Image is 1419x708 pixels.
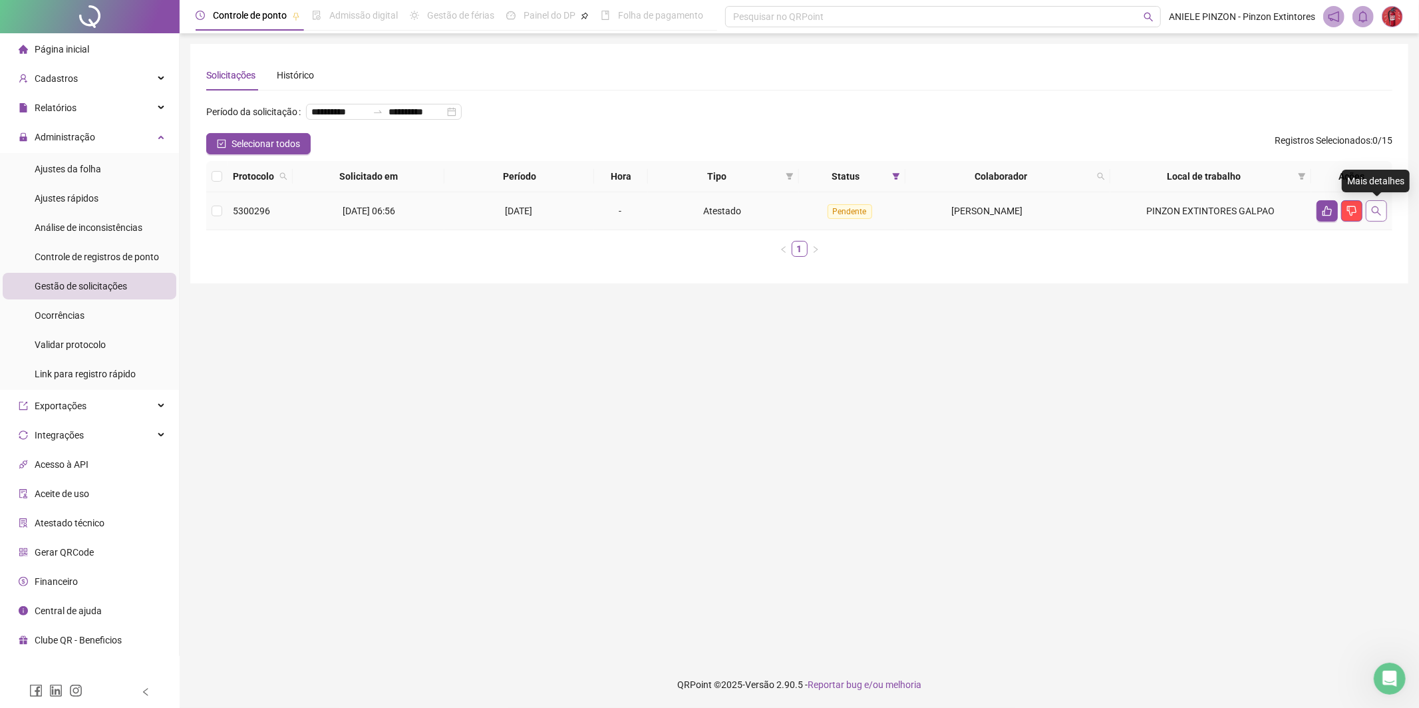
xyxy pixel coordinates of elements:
[780,246,788,254] span: left
[783,166,796,186] span: filter
[1295,166,1309,186] span: filter
[19,132,28,142] span: lock
[776,241,792,257] li: Página anterior
[703,206,741,216] span: Atestado
[1346,206,1357,216] span: dislike
[141,687,150,697] span: left
[776,241,792,257] button: left
[35,488,89,499] span: Aceite de uso
[653,169,780,184] span: Tipo
[1298,172,1306,180] span: filter
[35,576,78,587] span: Financeiro
[786,172,794,180] span: filter
[373,106,383,117] span: swap-right
[206,101,306,122] label: Período da solicitação
[35,401,86,411] span: Exportações
[1275,133,1392,154] span: : 0 / 15
[1275,135,1370,146] span: Registros Selecionados
[19,431,28,440] span: sync
[410,11,419,20] span: sun
[808,679,921,690] span: Reportar bug e/ou melhoria
[828,204,872,219] span: Pendente
[35,310,84,321] span: Ocorrências
[35,369,136,379] span: Link para registro rápido
[427,10,494,21] span: Gestão de férias
[1322,206,1333,216] span: like
[19,103,28,112] span: file
[35,132,95,142] span: Administração
[506,11,516,20] span: dashboard
[505,206,532,216] span: [DATE]
[1342,170,1410,192] div: Mais detalhes
[792,242,807,256] a: 1
[35,102,77,113] span: Relatórios
[892,172,900,180] span: filter
[19,577,28,586] span: dollar
[581,12,589,20] span: pushpin
[35,164,101,174] span: Ajustes da folha
[19,489,28,498] span: audit
[277,166,290,186] span: search
[206,133,311,154] button: Selecionar todos
[1382,7,1402,27] img: 80830
[35,518,104,528] span: Atestado técnico
[312,11,321,20] span: file-done
[35,252,159,262] span: Controle de registros de ponto
[29,684,43,697] span: facebook
[206,68,255,83] div: Solicitações
[952,206,1023,216] span: [PERSON_NAME]
[594,161,647,192] th: Hora
[19,518,28,528] span: solution
[19,45,28,54] span: home
[601,11,610,20] span: book
[35,73,78,84] span: Cadastros
[1328,11,1340,23] span: notification
[49,684,63,697] span: linkedin
[444,161,594,192] th: Período
[35,339,106,350] span: Validar protocolo
[35,193,98,204] span: Ajustes rápidos
[196,11,205,20] span: clock-circle
[232,136,300,151] span: Selecionar todos
[1169,9,1315,24] span: ANIELE PINZON - Pinzon Extintores
[279,172,287,180] span: search
[35,430,84,441] span: Integrações
[217,139,226,148] span: check-square
[277,68,314,83] div: Histórico
[524,10,575,21] span: Painel do DP
[19,606,28,616] span: info-circle
[19,460,28,469] span: api
[35,44,89,55] span: Página inicial
[233,169,274,184] span: Protocolo
[792,241,808,257] li: 1
[180,661,1419,708] footer: QRPoint © 2025 - 2.90.5 -
[69,684,82,697] span: instagram
[812,246,820,254] span: right
[808,241,824,257] li: Próxima página
[804,169,887,184] span: Status
[343,206,395,216] span: [DATE] 06:56
[35,635,122,645] span: Clube QR - Beneficios
[19,635,28,645] span: gift
[1357,11,1369,23] span: bell
[1116,169,1293,184] span: Local de trabalho
[213,10,287,21] span: Controle de ponto
[292,12,300,20] span: pushpin
[1110,192,1311,230] td: PINZON EXTINTORES GALPAO
[1317,169,1387,184] div: Ações
[329,10,398,21] span: Admissão digital
[1094,166,1108,186] span: search
[293,161,444,192] th: Solicitado em
[619,206,621,216] span: -
[19,74,28,83] span: user-add
[35,281,127,291] span: Gestão de solicitações
[1144,12,1154,22] span: search
[1097,172,1105,180] span: search
[35,222,142,233] span: Análise de inconsistências
[808,241,824,257] button: right
[35,606,102,616] span: Central de ajuda
[373,106,383,117] span: to
[889,166,903,186] span: filter
[233,206,270,216] span: 5300296
[745,679,774,690] span: Versão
